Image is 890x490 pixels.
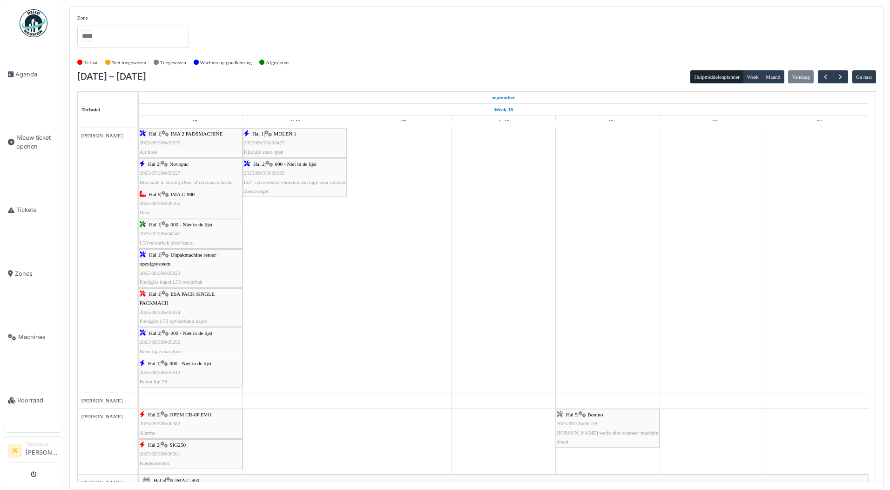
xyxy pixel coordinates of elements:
[140,231,181,236] span: 2025/07/336/04747
[15,269,59,278] span: Zones
[149,191,161,197] span: Hal 5
[252,131,264,136] span: Hal 1
[140,279,202,285] span: Plexiglas kapot L53 retourbak
[266,59,289,67] label: Afgesloten
[175,477,199,483] span: IMA C-900
[600,116,616,128] a: 19 september 2025
[15,70,59,79] span: Agenda
[391,116,408,128] a: 17 september 2025
[244,170,285,176] span: 2025/09/336/06389
[140,430,155,436] span: Alarms
[8,444,22,458] li: IK
[149,252,161,258] span: Hal 1
[492,104,515,116] a: Week 38
[4,242,63,305] a: Zones
[762,70,784,83] button: Maand
[253,161,265,167] span: Hal 2
[833,70,848,84] button: Volgende
[140,251,242,286] div: |
[170,191,195,197] span: IMA C-900
[26,441,59,461] li: [PERSON_NAME]
[287,116,303,128] a: 16 september 2025
[490,92,518,103] a: 15 september 2025
[244,179,346,194] span: L67; opvoerband voorzien van tape voor uitstoot checkweger
[140,359,242,386] div: |
[140,318,207,324] span: Plexiglas L73 opvoerband kapot
[140,220,242,247] div: |
[81,479,123,485] span: [PERSON_NAME]
[244,149,283,155] span: Kijkluik staat open
[149,131,161,136] span: Hal 1
[140,329,242,356] div: |
[704,116,721,128] a: 20 september 2025
[818,70,833,84] button: Vorige
[495,116,512,128] a: 18 september 2025
[149,330,161,336] span: Hal 2
[18,333,59,341] span: Machines
[140,140,181,145] span: 2025/09/336/05935
[690,70,743,83] button: Hulpmiddelenplanner
[16,205,59,214] span: Tickets
[26,441,59,448] div: Technicus
[557,430,658,444] span: [PERSON_NAME] werkt niet wanneer machine draait
[8,441,59,463] a: IK Technicus[PERSON_NAME]
[148,161,160,167] span: Hal 2
[140,369,181,375] span: 2025/08/336/05813
[244,129,346,157] div: |
[140,441,242,468] div: |
[4,369,63,432] a: Voorraad
[149,222,161,227] span: Hal 1
[140,252,220,266] span: Uitpakmachine retour + opzuigsysteem
[81,133,123,138] span: [PERSON_NAME]
[140,290,242,326] div: |
[557,410,659,446] div: |
[4,106,63,178] a: Nieuw ticket openen
[170,131,222,136] span: IMA 2 PADSMACHINE
[244,160,346,196] div: |
[4,42,63,106] a: Agenda
[81,398,123,403] span: [PERSON_NAME]
[140,379,167,384] span: Robot lijn 59
[4,306,63,369] a: Machines
[140,339,181,345] span: 2025/08/336/05292
[170,330,212,336] span: 000 - Niet in de lijst
[169,412,211,417] span: OPEM CR-6P EVO
[77,14,88,22] label: Zone
[148,412,160,417] span: Hal 2
[154,477,165,483] span: Hal 5
[81,29,92,43] input: Alles
[140,190,242,217] div: |
[169,442,186,448] span: SIG250
[148,361,160,366] span: Hal 1
[140,309,181,315] span: 2025/08/336/05824
[140,179,232,185] span: Blockade in sliding Door of novopack broke
[140,410,242,437] div: |
[244,140,285,145] span: 2025/09/336/06427
[77,71,146,82] h2: [DATE] – [DATE]
[140,451,181,456] span: 2025/09/336/06381
[81,414,123,419] span: [PERSON_NAME]
[140,160,242,187] div: |
[587,412,603,417] span: Bonino
[140,421,181,426] span: 2025/09/336/06382
[169,361,211,366] span: 000 - Niet in de lijst
[169,161,188,167] span: Novopac
[788,70,814,83] button: Vandaag
[170,222,212,227] span: 000 - Niet in de lijst
[148,442,160,448] span: Hal 2
[743,70,762,83] button: Week
[140,200,181,206] span: 2025/09/336/06162
[557,421,597,426] span: 2025/09/336/06118
[275,161,317,167] span: 000 - Niet in de lijst
[140,291,215,306] span: ESA PACK SINGLE PACKMACH
[274,131,296,136] span: MOLEN 1
[16,133,59,151] span: Nieuw ticket openen
[182,116,200,128] a: 15 september 2025
[809,116,825,128] a: 21 september 2025
[566,412,578,417] span: Hal 5
[140,348,182,354] span: Riem tape maschine
[111,59,146,67] label: Niet toegewezen
[200,59,252,67] label: Wachten op goedkeuring
[140,149,157,155] span: Air hose
[140,240,194,245] span: L58 retourbak plexi kapot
